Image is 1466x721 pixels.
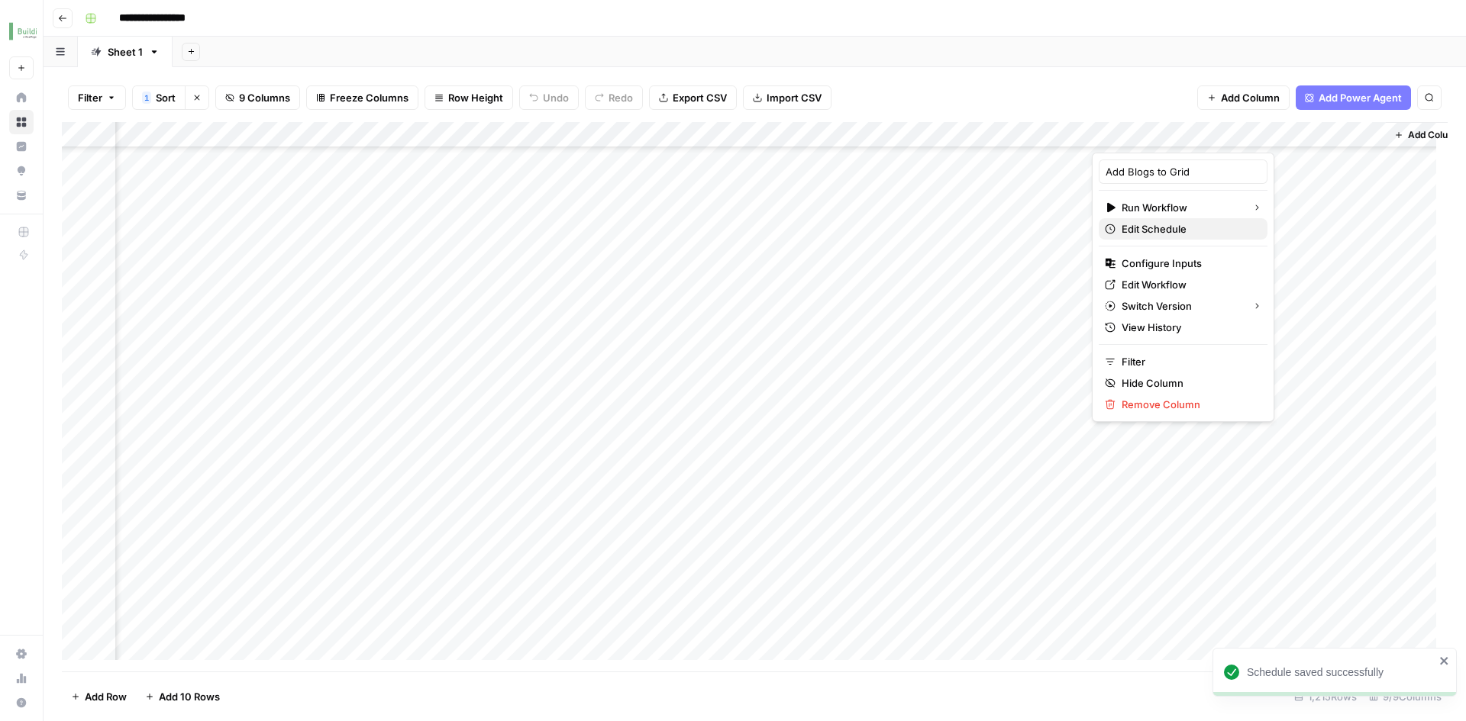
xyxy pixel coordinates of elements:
[543,90,569,105] span: Undo
[609,90,633,105] span: Redo
[649,85,737,110] button: Export CSV
[1439,655,1450,667] button: close
[1122,221,1255,237] span: Edit Schedule
[1247,665,1435,680] div: Schedule saved successfully
[1408,128,1461,142] span: Add Column
[673,90,727,105] span: Export CSV
[9,85,34,110] a: Home
[9,666,34,690] a: Usage
[9,12,34,50] button: Workspace: Buildium
[78,90,102,105] span: Filter
[108,44,143,60] div: Sheet 1
[306,85,418,110] button: Freeze Columns
[1122,277,1255,292] span: Edit Workflow
[215,85,300,110] button: 9 Columns
[9,183,34,208] a: Your Data
[142,92,151,104] div: 1
[156,90,176,105] span: Sort
[9,690,34,715] button: Help + Support
[1197,85,1290,110] button: Add Column
[1288,684,1363,709] div: 1,215 Rows
[9,110,34,134] a: Browse
[1122,397,1255,412] span: Remove Column
[1296,85,1411,110] button: Add Power Agent
[9,18,37,45] img: Buildium Logo
[1122,200,1240,215] span: Run Workflow
[1363,684,1448,709] div: 9/9 Columns
[68,85,126,110] button: Filter
[1122,256,1255,271] span: Configure Inputs
[743,85,831,110] button: Import CSV
[1319,90,1402,105] span: Add Power Agent
[239,90,290,105] span: 9 Columns
[136,684,229,709] button: Add 10 Rows
[1122,354,1255,369] span: Filter
[1122,298,1240,314] span: Switch Version
[159,689,220,704] span: Add 10 Rows
[78,37,173,67] a: Sheet 1
[448,90,503,105] span: Row Height
[1122,320,1255,335] span: View History
[1221,90,1280,105] span: Add Column
[132,85,185,110] button: 1Sort
[585,85,643,110] button: Redo
[519,85,579,110] button: Undo
[9,159,34,183] a: Opportunities
[1122,375,1255,391] span: Hide Column
[144,92,149,104] span: 1
[425,85,513,110] button: Row Height
[62,684,136,709] button: Add Row
[85,689,127,704] span: Add Row
[767,90,822,105] span: Import CSV
[9,134,34,159] a: Insights
[330,90,408,105] span: Freeze Columns
[9,642,34,666] a: Settings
